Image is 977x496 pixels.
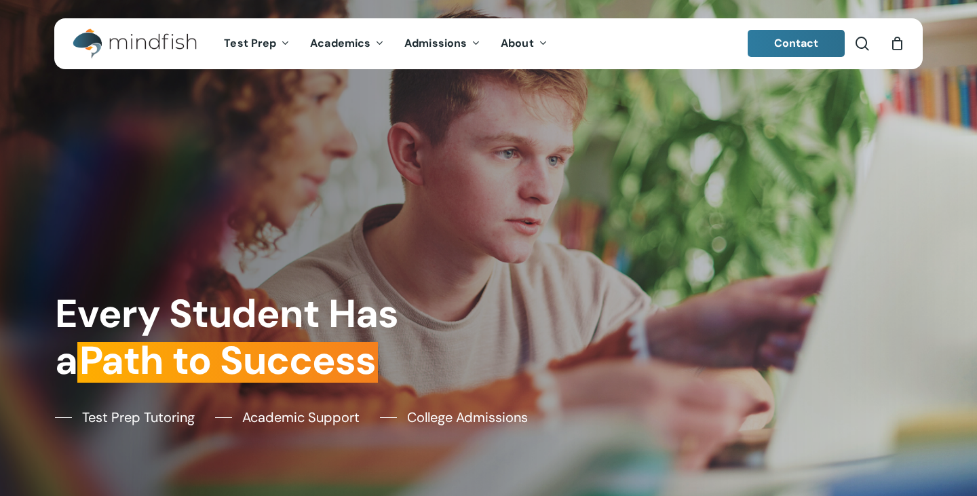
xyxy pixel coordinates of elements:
span: College Admissions [407,407,528,427]
a: Academic Support [215,407,360,427]
a: Academics [300,38,394,50]
span: Test Prep [224,36,276,50]
a: Admissions [394,38,491,50]
a: About [491,38,558,50]
span: Academics [310,36,370,50]
span: About [501,36,534,50]
a: Test Prep [214,38,300,50]
nav: Main Menu [214,18,557,69]
a: Contact [748,30,845,57]
h1: Every Student Has a [55,290,480,384]
a: College Admissions [380,407,528,427]
span: Test Prep Tutoring [82,407,195,427]
span: Admissions [404,36,467,50]
header: Main Menu [54,18,923,69]
span: Academic Support [242,407,360,427]
em: Path to Success [77,335,378,386]
a: Test Prep Tutoring [55,407,195,427]
span: Contact [774,36,819,50]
